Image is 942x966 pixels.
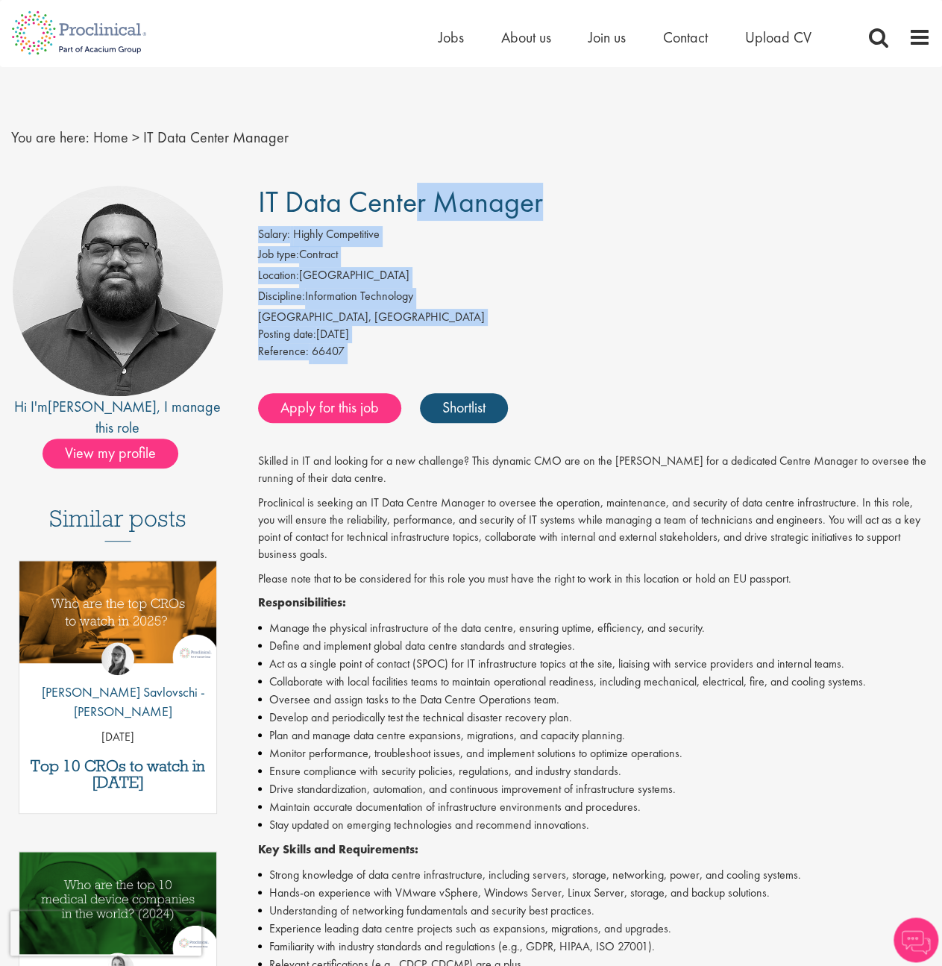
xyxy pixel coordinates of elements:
[258,920,931,938] li: Experience leading data centre projects such as expansions, migrations, and upgrades.
[258,183,543,221] span: IT Data Center Manager
[258,762,931,780] li: Ensure compliance with security policies, regulations, and industry standards.
[48,397,157,416] a: [PERSON_NAME]
[93,128,128,147] a: breadcrumb link
[43,439,178,468] span: View my profile
[258,326,931,343] div: [DATE]
[43,442,193,461] a: View my profile
[11,128,90,147] span: You are here:
[258,691,931,709] li: Oversee and assign tasks to the Data Centre Operations team.
[27,758,209,791] a: Top 10 CROs to watch in [DATE]
[745,28,811,47] a: Upload CV
[258,267,299,284] label: Location:
[258,288,305,305] label: Discipline:
[258,727,931,744] li: Plan and manage data centre expansions, migrations, and capacity planning.
[258,619,931,637] li: Manage the physical infrastructure of the data centre, ensuring uptime, efficiency, and security.
[258,453,931,487] p: Skilled in IT and looking for a new challenge? This dynamic CMO are on the [PERSON_NAME] for a de...
[663,28,708,47] a: Contact
[10,911,201,956] iframe: reCAPTCHA
[19,642,216,728] a: Theodora Savlovschi - Wicks [PERSON_NAME] Savlovschi - [PERSON_NAME]
[19,729,216,746] p: [DATE]
[258,246,931,267] li: Contract
[101,642,134,675] img: Theodora Savlovschi - Wicks
[258,798,931,816] li: Maintain accurate documentation of infrastructure environments and procedures.
[258,246,299,263] label: Job type:
[19,561,216,663] img: Top 10 CROs 2025 | Proclinical
[588,28,626,47] a: Join us
[258,393,401,423] a: Apply for this job
[258,267,931,288] li: [GEOGRAPHIC_DATA]
[258,841,418,857] strong: Key Skills and Requirements:
[420,393,508,423] a: Shortlist
[258,655,931,673] li: Act as a single point of contact (SPOC) for IT infrastructure topics at the site, liaising with s...
[258,709,931,727] li: Develop and periodically test the technical disaster recovery plan.
[258,226,290,243] label: Salary:
[143,128,289,147] span: IT Data Center Manager
[894,918,938,962] img: Chatbot
[19,561,216,693] a: Link to a post
[293,226,380,242] span: Highly Competitive
[501,28,551,47] a: About us
[258,288,931,309] li: Information Technology
[49,506,186,542] h3: Similar posts
[258,902,931,920] li: Understanding of networking fundamentals and security best practices.
[312,343,345,359] span: 66407
[258,595,346,610] strong: Responsibilities:
[132,128,139,147] span: >
[258,309,931,326] div: [GEOGRAPHIC_DATA], [GEOGRAPHIC_DATA]
[258,938,931,956] li: Familiarity with industry standards and regulations (e.g., GDPR, HIPAA, ISO 27001).
[258,866,931,884] li: Strong knowledge of data centre infrastructure, including servers, storage, networking, power, an...
[19,683,216,721] p: [PERSON_NAME] Savlovschi - [PERSON_NAME]
[258,343,309,360] label: Reference:
[258,816,931,834] li: Stay updated on emerging technologies and recommend innovations.
[258,673,931,691] li: Collaborate with local facilities teams to maintain operational readiness, including mechanical, ...
[258,780,931,798] li: Drive standardization, automation, and continuous improvement of infrastructure systems.
[258,884,931,902] li: Hands-on experience with VMware vSphere, Windows Server, Linux Server, storage, and backup soluti...
[258,744,931,762] li: Monitor performance, troubleshoot issues, and implement solutions to optimize operations.
[258,637,931,655] li: Define and implement global data centre standards and strategies.
[258,495,931,562] p: Proclinical is seeking an IT Data Centre Manager to oversee the operation, maintenance, and secur...
[439,28,464,47] a: Jobs
[19,852,216,954] img: Top 10 Medical Device Companies 2024
[11,396,224,439] div: Hi I'm , I manage this role
[13,186,223,396] img: imeage of recruiter Ashley Bennett
[258,571,931,588] p: Please note that to be considered for this role you must have the right to work in this location ...
[258,326,316,342] span: Posting date:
